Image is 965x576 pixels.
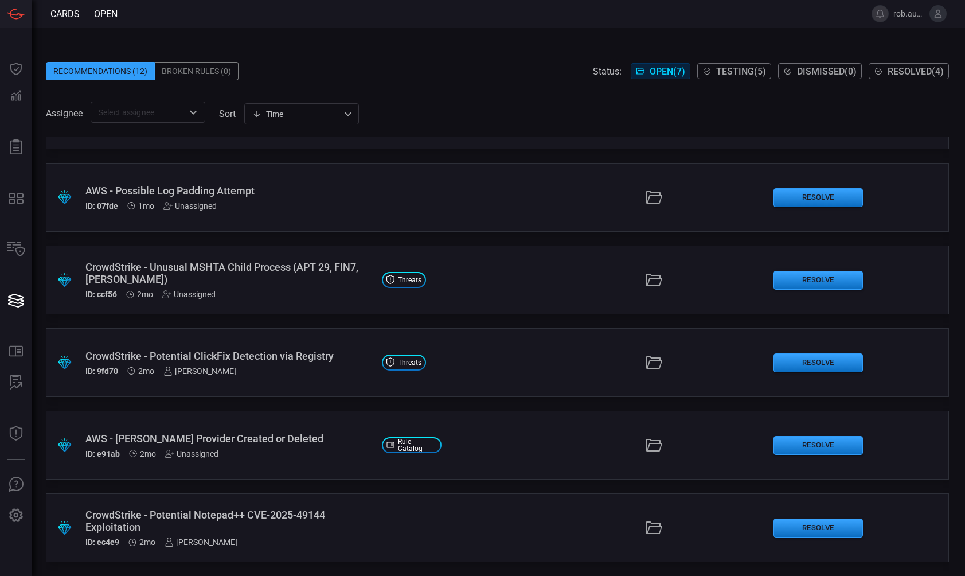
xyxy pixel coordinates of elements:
button: Dashboard [2,55,30,83]
h5: ID: 9fd70 [85,367,118,376]
div: Broken Rules (0) [155,62,239,80]
button: Inventory [2,236,30,263]
div: Recommendations (12) [46,62,155,80]
span: Resolved ( 4 ) [888,66,944,77]
span: rob.austin [893,9,925,18]
span: Testing ( 5 ) [716,66,766,77]
h5: ID: 07fde [85,201,118,211]
h5: ID: e91ab [85,449,120,458]
button: Testing(5) [697,63,771,79]
button: Open [185,104,201,120]
div: Unassigned [162,290,216,299]
span: open [94,9,118,20]
button: Open(7) [631,63,690,79]
span: Jul 09, 2025 4:08 AM [137,290,153,299]
div: Unassigned [163,201,217,211]
button: Preferences [2,502,30,530]
span: Status: [593,66,622,77]
div: [PERSON_NAME] [163,367,236,376]
div: CrowdStrike - Potential ClickFix Detection via Registry [85,350,373,362]
h5: ID: ccf56 [85,290,117,299]
span: Open ( 7 ) [650,66,685,77]
button: Resolve [773,519,863,538]
div: [PERSON_NAME] [165,538,237,547]
button: Ask Us A Question [2,471,30,499]
button: Resolve [773,436,863,455]
div: AWS - Possible Log Padding Attempt [85,185,373,197]
button: Reports [2,134,30,161]
span: Rule Catalog [398,438,437,452]
button: Resolved(4) [869,63,949,79]
h5: ID: ec4e9 [85,538,119,547]
span: Jul 09, 2025 3:43 AM [140,449,156,458]
button: Resolve [773,271,863,290]
label: sort [219,108,236,119]
button: Rule Catalog [2,338,30,365]
input: Select assignee [94,105,183,119]
span: Dismissed ( 0 ) [797,66,857,77]
button: Detections [2,83,30,110]
span: Cards [50,9,80,20]
button: ALERT ANALYSIS [2,369,30,396]
button: Threat Intelligence [2,420,30,447]
div: Time [252,108,341,120]
button: MITRE - Detection Posture [2,185,30,212]
span: Threats [398,359,421,366]
button: Resolve [773,188,863,207]
span: Assignee [46,108,83,119]
span: Threats [398,277,421,283]
button: Cards [2,287,30,314]
div: AWS - SAML Provider Created or Deleted [85,433,373,445]
button: Dismissed(0) [778,63,862,79]
span: Jul 09, 2025 4:06 AM [138,367,154,376]
span: Jul 16, 2025 7:51 AM [138,201,154,211]
button: Resolve [773,353,863,372]
div: Unassigned [165,449,218,458]
div: CrowdStrike - Unusual MSHTA Child Process (APT 29, FIN7, Muddy Waters) [85,261,373,285]
div: CrowdStrike - Potential Notepad++ CVE-2025-49144 Exploitation [85,509,373,533]
span: Jul 01, 2025 8:00 AM [139,538,155,547]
